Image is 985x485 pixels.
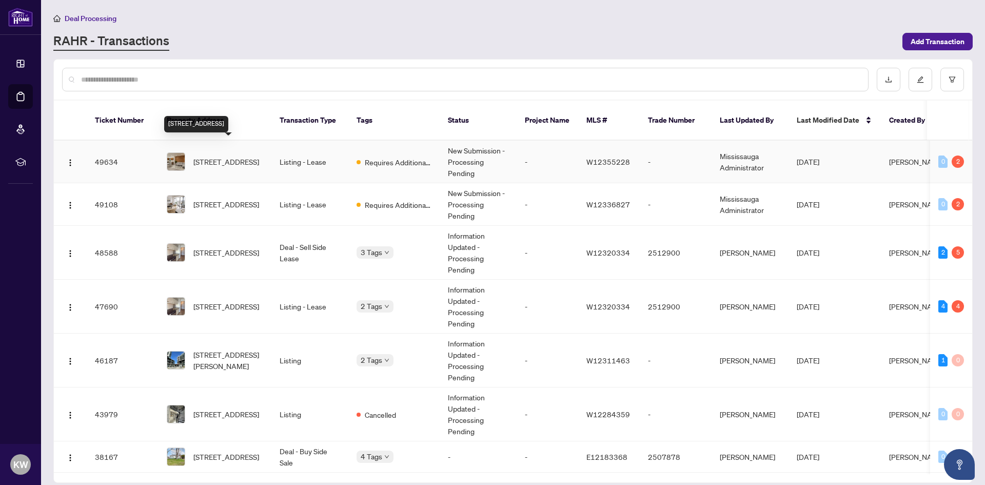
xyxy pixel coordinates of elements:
[440,387,517,441] td: Information Updated - Processing Pending
[517,183,578,226] td: -
[797,302,819,311] span: [DATE]
[365,199,431,210] span: Requires Additional Docs
[917,76,924,83] span: edit
[193,199,259,210] span: [STREET_ADDRESS]
[938,408,948,420] div: 0
[361,354,382,366] span: 2 Tags
[952,354,964,366] div: 0
[271,441,348,473] td: Deal - Buy Side Sale
[586,452,627,461] span: E12183368
[797,200,819,209] span: [DATE]
[938,246,948,259] div: 2
[789,101,881,141] th: Last Modified Date
[193,349,263,372] span: [STREET_ADDRESS][PERSON_NAME]
[361,451,382,462] span: 4 Tags
[193,156,259,167] span: [STREET_ADDRESS]
[902,33,973,50] button: Add Transaction
[940,68,964,91] button: filter
[640,280,712,334] td: 2512900
[193,301,259,312] span: [STREET_ADDRESS]
[13,457,28,472] span: KW
[952,198,964,210] div: 2
[938,156,948,168] div: 0
[949,76,956,83] span: filter
[193,409,259,420] span: [STREET_ADDRESS]
[440,280,517,334] td: Information Updated - Processing Pending
[640,183,712,226] td: -
[517,141,578,183] td: -
[159,101,271,141] th: Property Address
[384,454,389,459] span: down
[517,387,578,441] td: -
[271,334,348,387] td: Listing
[271,141,348,183] td: Listing - Lease
[952,246,964,259] div: 5
[911,33,964,50] span: Add Transaction
[66,454,74,462] img: Logo
[87,441,159,473] td: 38167
[87,101,159,141] th: Ticket Number
[938,300,948,313] div: 4
[87,183,159,226] td: 49108
[440,101,517,141] th: Status
[361,246,382,258] span: 3 Tags
[53,32,169,51] a: RAHR - Transactions
[365,157,431,168] span: Requires Additional Docs
[938,451,948,463] div: 0
[797,356,819,365] span: [DATE]
[640,387,712,441] td: -
[66,201,74,209] img: Logo
[797,452,819,461] span: [DATE]
[586,200,630,209] span: W12336827
[797,410,819,419] span: [DATE]
[938,198,948,210] div: 0
[909,68,932,91] button: edit
[640,141,712,183] td: -
[384,304,389,309] span: down
[952,300,964,313] div: 4
[640,334,712,387] td: -
[361,300,382,312] span: 2 Tags
[440,441,517,473] td: -
[62,352,78,368] button: Logo
[517,226,578,280] td: -
[586,157,630,166] span: W12355228
[712,141,789,183] td: Mississauga Administrator
[193,451,259,462] span: [STREET_ADDRESS]
[712,387,789,441] td: [PERSON_NAME]
[62,153,78,170] button: Logo
[889,248,944,257] span: [PERSON_NAME]
[881,101,942,141] th: Created By
[167,153,185,170] img: thumbnail-img
[65,14,116,23] span: Deal Processing
[87,226,159,280] td: 48588
[62,406,78,422] button: Logo
[885,76,892,83] span: download
[193,247,259,258] span: [STREET_ADDRESS]
[640,101,712,141] th: Trade Number
[167,244,185,261] img: thumbnail-img
[889,157,944,166] span: [PERSON_NAME]
[712,101,789,141] th: Last Updated By
[640,441,712,473] td: 2507878
[640,226,712,280] td: 2512900
[712,183,789,226] td: Mississauga Administrator
[62,244,78,261] button: Logo
[271,183,348,226] td: Listing - Lease
[167,196,185,213] img: thumbnail-img
[384,358,389,363] span: down
[271,226,348,280] td: Deal - Sell Side Lease
[66,303,74,312] img: Logo
[87,387,159,441] td: 43979
[271,280,348,334] td: Listing - Lease
[62,196,78,212] button: Logo
[66,411,74,419] img: Logo
[517,280,578,334] td: -
[167,405,185,423] img: thumbnail-img
[66,357,74,365] img: Logo
[271,101,348,141] th: Transaction Type
[87,141,159,183] td: 49634
[889,200,944,209] span: [PERSON_NAME]
[62,449,78,465] button: Logo
[440,141,517,183] td: New Submission - Processing Pending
